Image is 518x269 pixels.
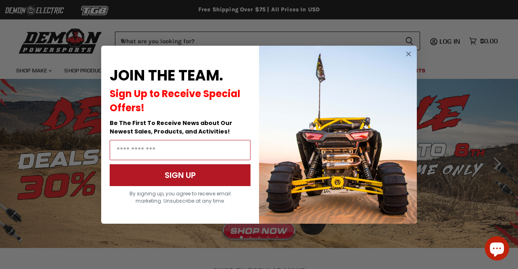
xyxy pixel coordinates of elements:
img: a9095488-b6e7-41ba-879d-588abfab540b.jpeg [259,46,417,224]
span: Be The First To Receive News about Our Newest Sales, Products, and Activities! [110,119,232,136]
input: Email Address [110,140,251,160]
button: Close dialog [403,49,414,59]
span: JOIN THE TEAM. [110,65,223,86]
span: By signing up, you agree to receive email marketing. Unsubscribe at any time. [129,190,231,204]
inbox-online-store-chat: Shopify online store chat [482,236,512,263]
span: Sign Up to Receive Special Offers! [110,87,240,114]
button: SIGN UP [110,164,251,186]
